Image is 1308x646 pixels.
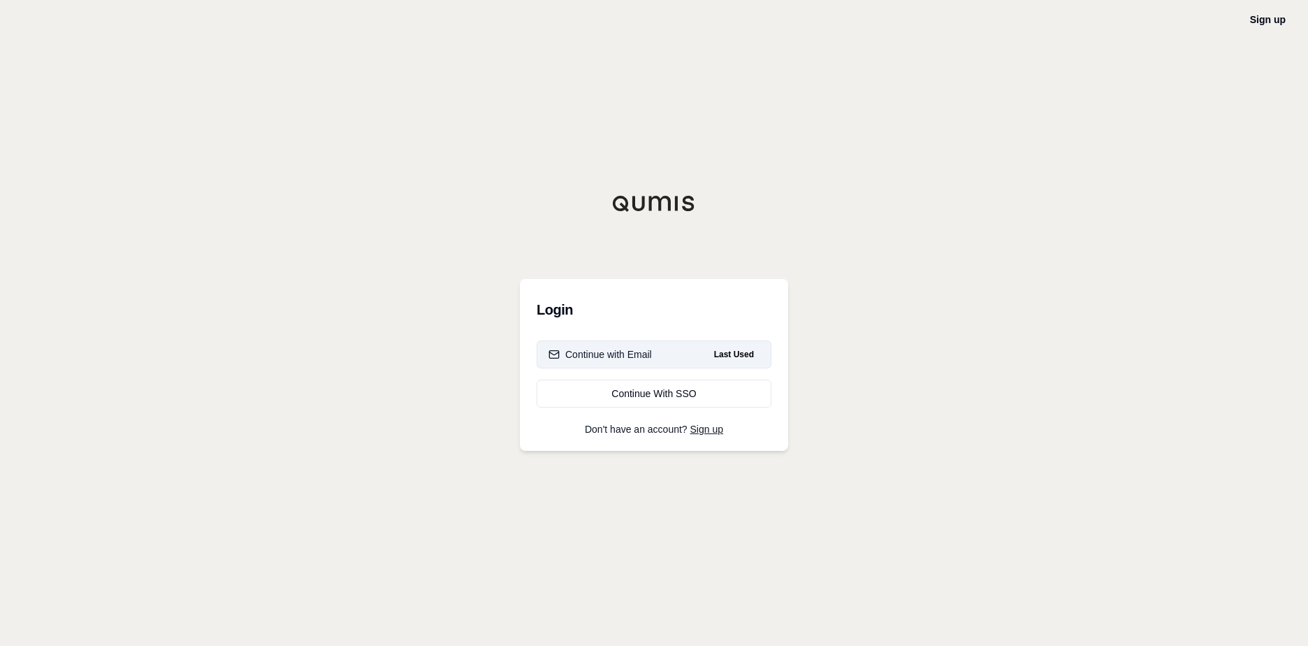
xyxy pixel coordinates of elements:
[548,387,760,401] div: Continue With SSO
[537,380,771,408] a: Continue With SSO
[708,346,760,363] span: Last Used
[1250,14,1286,25] a: Sign up
[690,424,723,435] a: Sign up
[548,347,652,361] div: Continue with Email
[537,424,771,434] p: Don't have an account?
[537,340,771,368] button: Continue with EmailLast Used
[612,195,696,212] img: Qumis
[537,296,771,324] h3: Login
